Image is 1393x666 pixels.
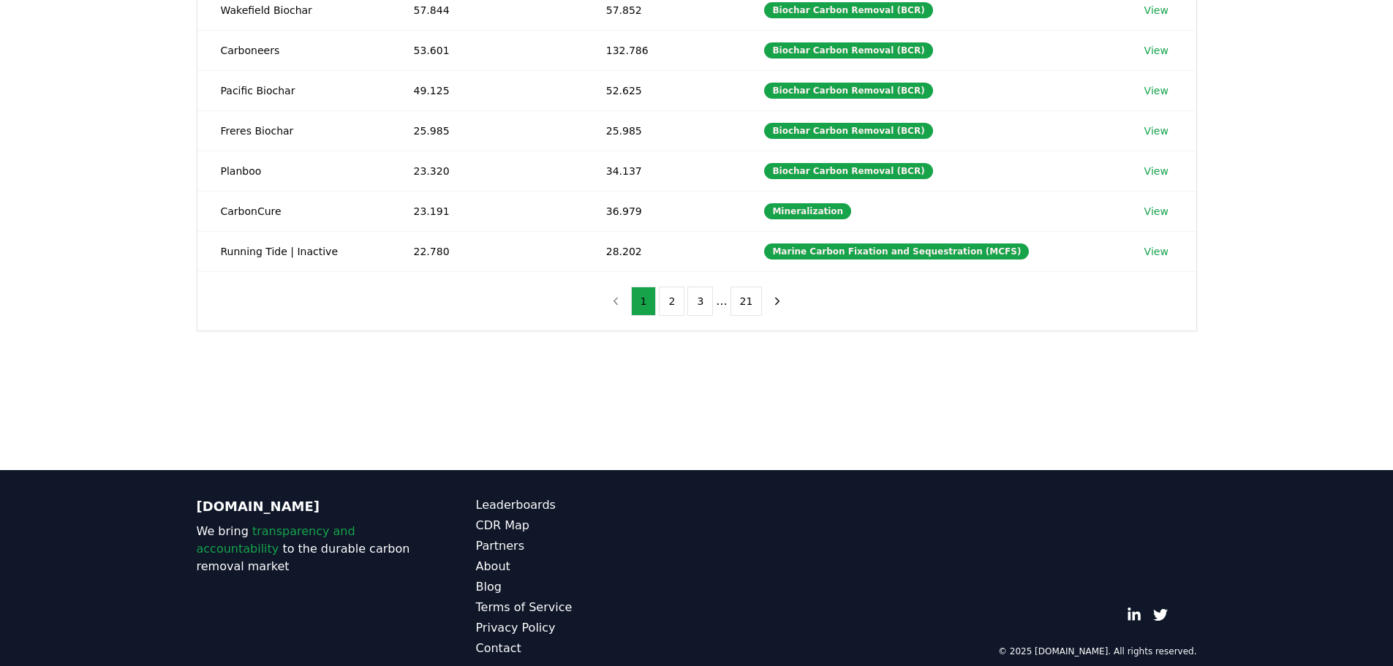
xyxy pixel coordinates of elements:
td: Pacific Biochar [197,70,390,110]
p: [DOMAIN_NAME] [197,496,418,517]
td: Planboo [197,151,390,191]
span: transparency and accountability [197,524,355,556]
a: View [1144,43,1169,58]
td: Carboneers [197,30,390,70]
button: 2 [659,287,684,316]
div: Biochar Carbon Removal (BCR) [764,2,932,18]
td: Freres Biochar [197,110,390,151]
li: ... [716,292,727,310]
a: About [476,558,697,575]
a: View [1144,204,1169,219]
p: We bring to the durable carbon removal market [197,523,418,575]
a: Twitter [1153,608,1168,622]
td: 36.979 [583,191,741,231]
td: 28.202 [583,231,741,271]
a: Contact [476,640,697,657]
a: Privacy Policy [476,619,697,637]
a: Blog [476,578,697,596]
a: View [1144,164,1169,178]
a: View [1144,244,1169,259]
td: 53.601 [390,30,583,70]
td: 22.780 [390,231,583,271]
td: 49.125 [390,70,583,110]
div: Biochar Carbon Removal (BCR) [764,163,932,179]
button: 21 [731,287,763,316]
td: 132.786 [583,30,741,70]
td: 25.985 [583,110,741,151]
td: 34.137 [583,151,741,191]
a: Terms of Service [476,599,697,616]
p: © 2025 [DOMAIN_NAME]. All rights reserved. [998,646,1197,657]
a: View [1144,83,1169,98]
a: CDR Map [476,517,697,534]
a: View [1144,124,1169,138]
a: Leaderboards [476,496,697,514]
a: Partners [476,537,697,555]
div: Marine Carbon Fixation and Sequestration (MCFS) [764,243,1029,260]
div: Biochar Carbon Removal (BCR) [764,123,932,139]
div: Biochar Carbon Removal (BCR) [764,42,932,58]
a: View [1144,3,1169,18]
div: Biochar Carbon Removal (BCR) [764,83,932,99]
div: Mineralization [764,203,851,219]
button: next page [765,287,790,316]
td: 23.320 [390,151,583,191]
td: 23.191 [390,191,583,231]
td: 25.985 [390,110,583,151]
button: 1 [631,287,657,316]
td: Running Tide | Inactive [197,231,390,271]
a: LinkedIn [1127,608,1141,622]
td: CarbonCure [197,191,390,231]
td: 52.625 [583,70,741,110]
button: 3 [687,287,713,316]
